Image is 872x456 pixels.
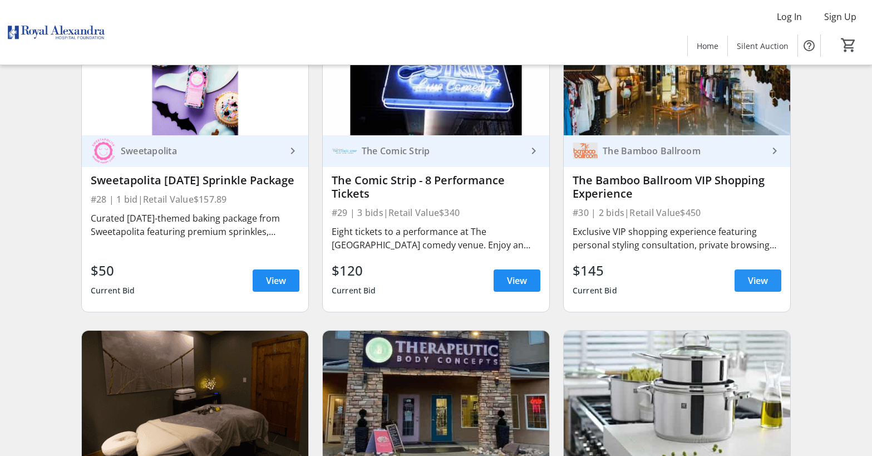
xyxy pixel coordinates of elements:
[598,145,768,156] div: The Bamboo Ballroom
[573,261,617,281] div: $145
[494,269,540,292] a: View
[573,205,781,220] div: #30 | 2 bids | Retail Value $450
[737,40,789,52] span: Silent Auction
[286,144,299,158] mat-icon: keyboard_arrow_right
[768,8,811,26] button: Log In
[91,174,299,187] div: Sweetapolita [DATE] Sprinkle Package
[332,205,540,220] div: #29 | 3 bids | Retail Value $340
[332,138,357,164] img: The Comic Strip
[815,8,865,26] button: Sign Up
[82,135,308,167] a: SweetapolitaSweetapolita
[91,138,116,164] img: Sweetapolita
[323,135,549,167] a: The Comic StripThe Comic Strip
[824,10,856,23] span: Sign Up
[573,225,781,252] div: Exclusive VIP shopping experience featuring personal styling consultation, private browsing time,...
[573,281,617,301] div: Current Bid
[688,36,727,56] a: Home
[266,274,286,287] span: View
[7,4,106,60] img: Royal Alexandra Hospital Foundation's Logo
[697,40,718,52] span: Home
[357,145,527,156] div: The Comic Strip
[728,36,797,56] a: Silent Auction
[332,225,540,252] div: Eight tickets to a performance at The [GEOGRAPHIC_DATA] comedy venue. Enjoy an evening of profess...
[332,174,540,200] div: The Comic Strip - 8 Performance Tickets
[735,269,781,292] a: View
[82,8,308,135] img: Sweetapolita Halloween Sprinkle Package
[253,269,299,292] a: View
[332,281,376,301] div: Current Bid
[91,261,135,281] div: $50
[323,8,549,135] img: The Comic Strip - 8 Performance Tickets
[527,144,540,158] mat-icon: keyboard_arrow_right
[91,212,299,238] div: Curated [DATE]-themed baking package from Sweetapolita featuring premium sprinkles, decorating su...
[573,174,781,200] div: The Bamboo Ballroom VIP Shopping Experience
[798,35,820,57] button: Help
[839,35,859,55] button: Cart
[91,192,299,207] div: #28 | 1 bid | Retail Value $157.89
[748,274,768,287] span: View
[507,274,527,287] span: View
[768,144,781,158] mat-icon: keyboard_arrow_right
[573,138,598,164] img: The Bamboo Ballroom
[91,281,135,301] div: Current Bid
[564,8,790,135] img: The Bamboo Ballroom VIP Shopping Experience
[116,145,286,156] div: Sweetapolita
[332,261,376,281] div: $120
[777,10,802,23] span: Log In
[564,135,790,167] a: The Bamboo BallroomThe Bamboo Ballroom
